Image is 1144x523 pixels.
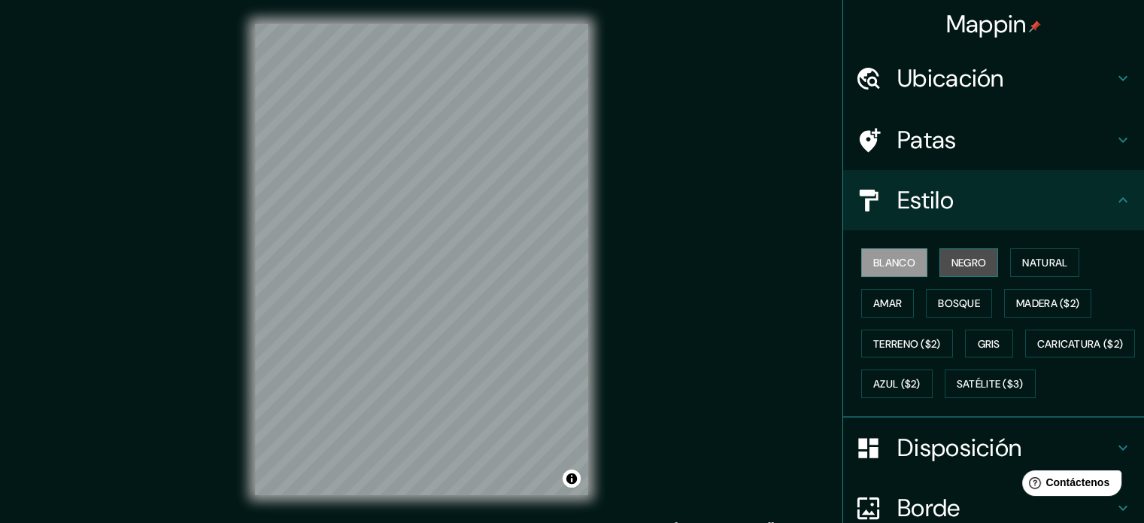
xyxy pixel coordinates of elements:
[1004,289,1091,318] button: Madera ($2)
[1025,330,1136,358] button: Caricatura ($2)
[843,170,1144,230] div: Estilo
[945,369,1036,398] button: Satélite ($3)
[978,337,1000,351] font: Gris
[1037,337,1124,351] font: Caricatura ($2)
[861,289,914,318] button: Amar
[873,337,941,351] font: Terreno ($2)
[965,330,1013,358] button: Gris
[939,248,999,277] button: Negro
[946,8,1027,40] font: Mappin
[938,296,980,310] font: Bosque
[1029,20,1041,32] img: pin-icon.png
[873,296,902,310] font: Amar
[255,24,588,495] canvas: Mapa
[897,432,1021,464] font: Disposición
[1016,296,1079,310] font: Madera ($2)
[861,369,933,398] button: Azul ($2)
[843,48,1144,108] div: Ubicación
[563,470,581,488] button: Activar o desactivar atribución
[957,378,1024,391] font: Satélite ($3)
[861,248,927,277] button: Blanco
[1022,256,1067,269] font: Natural
[897,184,954,216] font: Estilo
[873,256,915,269] font: Blanco
[843,110,1144,170] div: Patas
[897,124,957,156] font: Patas
[951,256,987,269] font: Negro
[1010,464,1127,506] iframe: Lanzador de widgets de ayuda
[1010,248,1079,277] button: Natural
[873,378,921,391] font: Azul ($2)
[843,418,1144,478] div: Disposición
[926,289,992,318] button: Bosque
[861,330,953,358] button: Terreno ($2)
[897,62,1004,94] font: Ubicación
